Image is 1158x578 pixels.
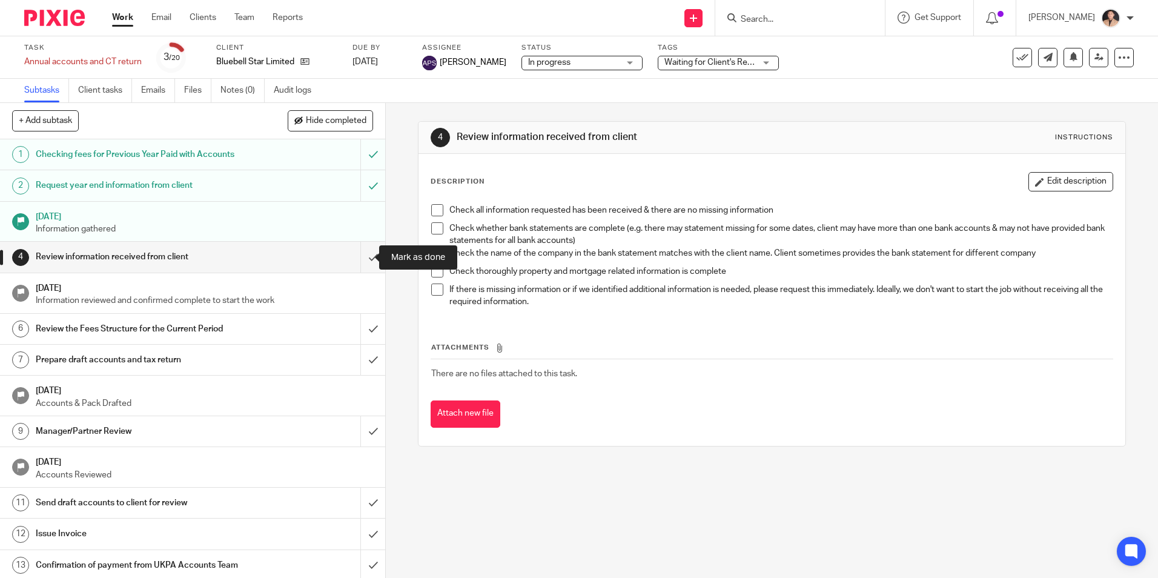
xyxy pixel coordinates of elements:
[422,43,506,53] label: Assignee
[431,344,489,351] span: Attachments
[457,131,798,144] h1: Review information received from client
[151,12,171,24] a: Email
[112,12,133,24] a: Work
[216,43,337,53] label: Client
[36,453,374,468] h1: [DATE]
[739,15,849,25] input: Search
[306,116,366,126] span: Hide completed
[78,79,132,102] a: Client tasks
[352,43,407,53] label: Due by
[288,110,373,131] button: Hide completed
[273,12,303,24] a: Reports
[24,10,85,26] img: Pixie
[36,525,244,543] h1: Issue Invoice
[440,56,506,68] span: [PERSON_NAME]
[449,222,1112,247] p: Check whether bank statements are complete (e.g. there may statement missing for some dates, clie...
[12,351,29,368] div: 7
[36,208,374,223] h1: [DATE]
[528,58,571,67] span: In progress
[190,12,216,24] a: Clients
[274,79,320,102] a: Audit logs
[234,12,254,24] a: Team
[449,265,1112,277] p: Check thoroughly property and mortgage related information is complete
[352,58,378,66] span: [DATE]
[915,13,961,22] span: Get Support
[36,294,374,307] p: Information reviewed and confirmed complete to start the work
[1028,12,1095,24] p: [PERSON_NAME]
[169,55,180,61] small: /20
[36,556,244,574] h1: Confirmation of payment from UKPA Accounts Team
[36,279,374,294] h1: [DATE]
[36,176,244,194] h1: Request year end information from client
[12,494,29,511] div: 11
[12,110,79,131] button: + Add subtask
[36,422,244,440] h1: Manager/Partner Review
[1101,8,1120,28] img: Nikhil%20(2).jpg
[24,43,142,53] label: Task
[449,247,1112,259] p: Check the name of the company in the bank statement matches with the client name. Client sometime...
[658,43,779,53] label: Tags
[141,79,175,102] a: Emails
[12,249,29,266] div: 4
[36,382,374,397] h1: [DATE]
[36,494,244,512] h1: Send draft accounts to client for review
[36,397,374,410] p: Accounts & Pack Drafted
[12,557,29,574] div: 13
[1028,172,1113,191] button: Edit description
[12,146,29,163] div: 1
[12,526,29,543] div: 12
[449,204,1112,216] p: Check all information requested has been received & there are no missing information
[422,56,437,70] img: svg%3E
[36,469,374,481] p: Accounts Reviewed
[1055,133,1113,142] div: Instructions
[12,178,29,194] div: 2
[431,177,485,187] p: Description
[664,58,777,67] span: Waiting for Client's Response.
[24,56,142,68] div: Annual accounts and CT return
[449,284,1112,308] p: If there is missing information or if we identified additional information is needed, please requ...
[184,79,211,102] a: Files
[12,423,29,440] div: 9
[521,43,643,53] label: Status
[24,79,69,102] a: Subtasks
[216,56,294,68] p: Bluebell Star Limited
[164,50,180,64] div: 3
[431,370,577,378] span: There are no files attached to this task.
[431,400,500,428] button: Attach new file
[36,351,244,369] h1: Prepare draft accounts and tax return
[36,145,244,164] h1: Checking fees for Previous Year Paid with Accounts
[431,128,450,147] div: 4
[36,320,244,338] h1: Review the Fees Structure for the Current Period
[36,223,374,235] p: Information gathered
[12,321,29,337] div: 6
[36,248,244,266] h1: Review information received from client
[220,79,265,102] a: Notes (0)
